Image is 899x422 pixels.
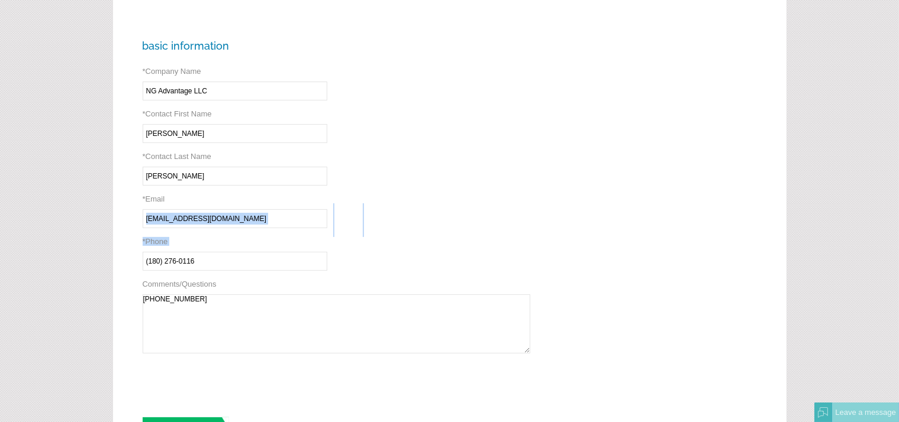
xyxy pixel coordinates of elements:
[143,362,323,408] iframe: reCAPTCHA
[143,67,201,76] label: Company Name
[143,152,211,161] label: Contact Last Name
[143,280,217,288] label: Comments/Questions
[143,40,757,52] h3: Basic Information
[143,109,212,118] label: Contact First Name
[818,407,829,418] img: Offline
[832,402,899,422] div: Leave a message
[143,194,165,203] label: Email
[143,237,168,246] label: Phone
